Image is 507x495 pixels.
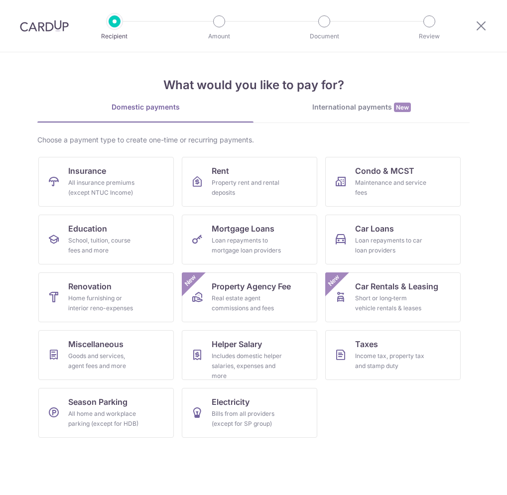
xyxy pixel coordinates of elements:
[394,103,411,112] span: New
[182,31,256,41] p: Amount
[355,165,414,177] span: Condo & MCST
[355,351,427,371] div: Income tax, property tax and stamp duty
[325,215,461,264] a: Car LoansLoan repayments to car loan providers
[212,165,229,177] span: Rent
[212,280,291,292] span: Property Agency Fee
[392,31,466,41] p: Review
[38,330,174,380] a: MiscellaneousGoods and services, agent fees and more
[212,178,283,198] div: Property rent and rental deposits
[68,338,124,350] span: Miscellaneous
[20,20,69,32] img: CardUp
[253,102,470,113] div: International payments
[37,102,253,112] div: Domestic payments
[68,293,140,313] div: Home furnishing or interior reno-expenses
[182,388,317,438] a: ElectricityBills from all providers (except for SP group)
[212,236,283,255] div: Loan repayments to mortgage loan providers
[355,223,394,235] span: Car Loans
[38,388,174,438] a: Season ParkingAll home and workplace parking (except for HDB)
[37,76,470,94] h4: What would you like to pay for?
[355,236,427,255] div: Loan repayments to car loan providers
[37,135,470,145] div: Choose a payment type to create one-time or recurring payments.
[182,272,199,289] span: New
[182,330,317,380] a: Helper SalaryIncludes domestic helper salaries, expenses and more
[38,272,174,322] a: RenovationHome furnishing or interior reno-expenses
[38,215,174,264] a: EducationSchool, tuition, course fees and more
[68,351,140,371] div: Goods and services, agent fees and more
[38,157,174,207] a: InsuranceAll insurance premiums (except NTUC Income)
[182,215,317,264] a: Mortgage LoansLoan repayments to mortgage loan providers
[68,280,112,292] span: Renovation
[68,165,106,177] span: Insurance
[68,409,140,429] div: All home and workplace parking (except for HDB)
[325,157,461,207] a: Condo & MCSTMaintenance and service fees
[182,157,317,207] a: RentProperty rent and rental deposits
[355,280,438,292] span: Car Rentals & Leasing
[182,272,317,322] a: Property Agency FeeReal estate agent commissions and feesNew
[287,31,361,41] p: Document
[355,293,427,313] div: Short or long‑term vehicle rentals & leases
[355,178,427,198] div: Maintenance and service fees
[325,330,461,380] a: TaxesIncome tax, property tax and stamp duty
[68,223,107,235] span: Education
[212,396,250,408] span: Electricity
[78,31,151,41] p: Recipient
[212,338,262,350] span: Helper Salary
[326,272,342,289] span: New
[212,293,283,313] div: Real estate agent commissions and fees
[68,396,127,408] span: Season Parking
[212,409,283,429] div: Bills from all providers (except for SP group)
[212,223,274,235] span: Mortgage Loans
[355,338,378,350] span: Taxes
[68,178,140,198] div: All insurance premiums (except NTUC Income)
[325,272,461,322] a: Car Rentals & LeasingShort or long‑term vehicle rentals & leasesNew
[212,351,283,381] div: Includes domestic helper salaries, expenses and more
[68,236,140,255] div: School, tuition, course fees and more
